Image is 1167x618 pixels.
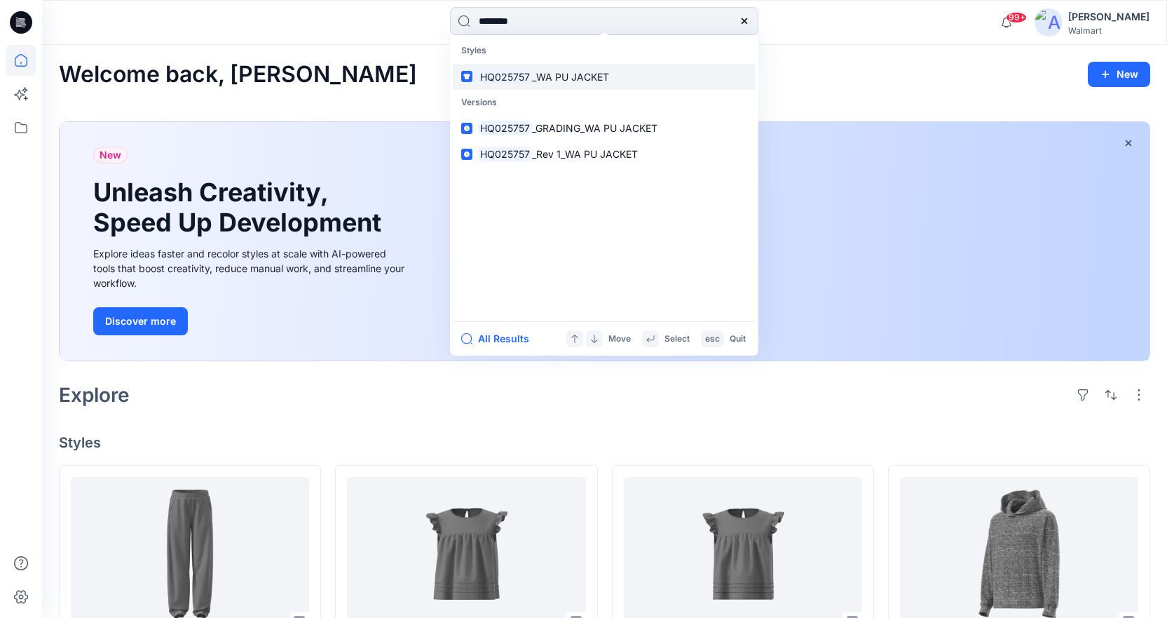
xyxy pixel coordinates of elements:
[1006,12,1027,23] span: 99+
[1068,8,1149,25] div: [PERSON_NAME]
[59,384,130,406] h2: Explore
[93,307,409,335] a: Discover more
[478,69,532,85] mark: HQ025757
[453,38,756,64] p: Styles
[59,434,1150,451] h4: Styles
[461,330,538,347] button: All Results
[608,332,631,347] p: Move
[93,307,188,335] button: Discover more
[664,332,690,347] p: Select
[478,120,532,136] mark: HQ025757
[532,71,609,83] span: _WA PU JACKET
[59,62,417,88] h2: Welcome back, [PERSON_NAME]
[100,147,121,163] span: New
[93,177,388,238] h1: Unleash Creativity, Speed Up Development
[705,332,720,347] p: esc
[1088,62,1150,87] button: New
[1035,8,1063,36] img: avatar
[478,146,532,162] mark: HQ025757
[730,332,746,347] p: Quit
[453,90,756,116] p: Versions
[453,141,756,167] a: HQ025757_Rev 1_WA PU JACKET
[93,246,409,290] div: Explore ideas faster and recolor styles at scale with AI-powered tools that boost creativity, red...
[532,148,638,160] span: _Rev 1_WA PU JACKET
[453,115,756,141] a: HQ025757_GRADING_WA PU JACKET
[1068,25,1149,36] div: Walmart
[532,122,657,134] span: _GRADING_WA PU JACKET
[453,64,756,90] a: HQ025757_WA PU JACKET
